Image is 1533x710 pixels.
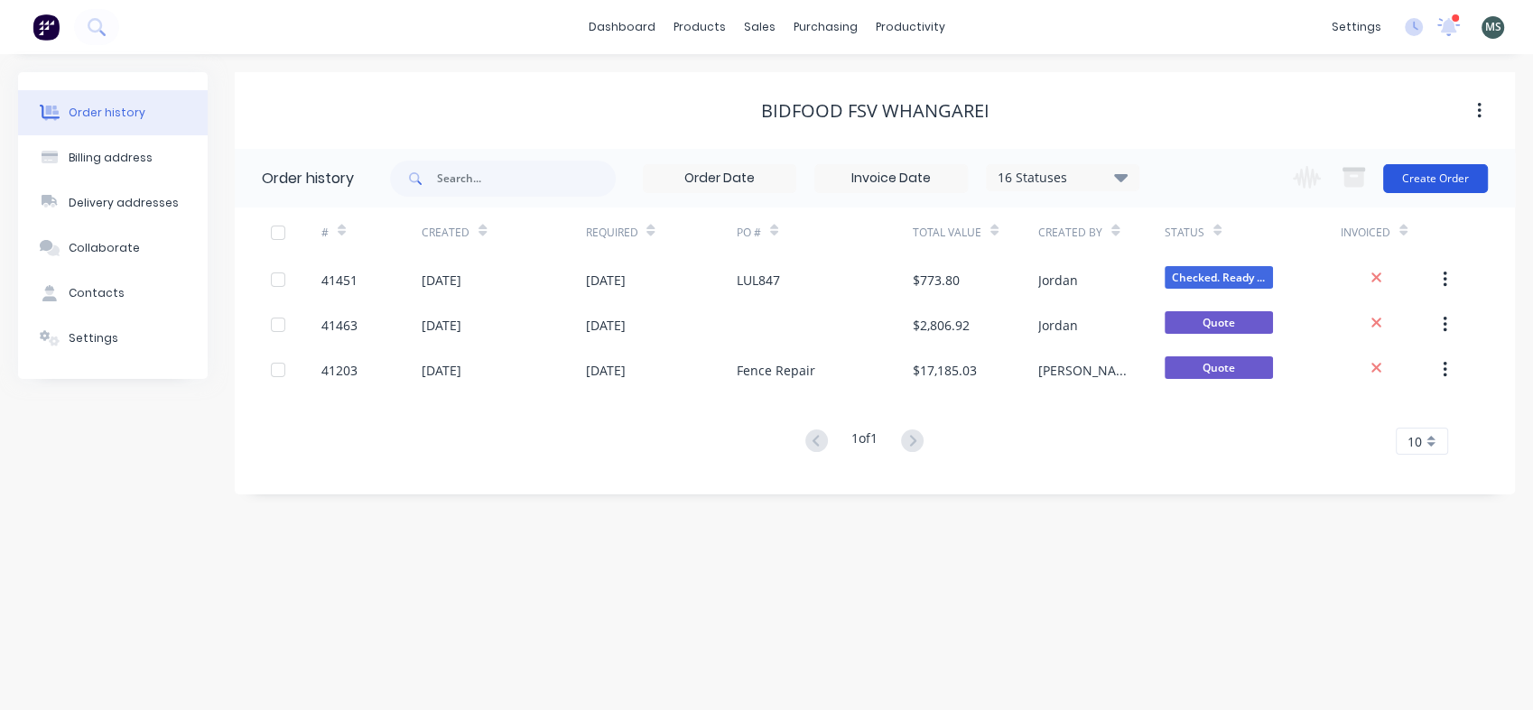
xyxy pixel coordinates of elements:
[262,168,354,189] div: Order history
[422,207,585,257] div: Created
[18,135,208,180] button: Billing address
[913,271,960,290] div: $773.80
[585,207,736,257] div: Required
[1408,432,1422,451] span: 10
[1165,356,1273,379] span: Quote
[913,316,970,335] div: $2,806.92
[913,361,977,380] div: $17,185.03
[321,361,358,380] div: 41203
[913,207,1038,257] div: Total Value
[1038,225,1102,241] div: Created By
[18,180,208,226] button: Delivery addresses
[69,330,118,346] div: Settings
[422,271,461,290] div: [DATE]
[437,161,616,197] input: Search...
[321,316,358,335] div: 41463
[69,240,140,256] div: Collaborate
[422,225,469,241] div: Created
[1341,207,1442,257] div: Invoiced
[1038,361,1128,380] div: [PERSON_NAME]
[1038,207,1164,257] div: Created By
[33,14,60,41] img: Factory
[1165,266,1273,289] span: Checked. Ready ...
[761,100,989,122] div: Bidfood FSV Whangarei
[815,165,967,192] input: Invoice Date
[987,168,1138,188] div: 16 Statuses
[1341,225,1390,241] div: Invoiced
[18,271,208,316] button: Contacts
[737,361,815,380] div: Fence Repair
[737,271,780,290] div: LUL847
[69,285,125,301] div: Contacts
[422,316,461,335] div: [DATE]
[1165,225,1204,241] div: Status
[69,195,179,211] div: Delivery addresses
[18,90,208,135] button: Order history
[585,316,625,335] div: [DATE]
[664,14,735,41] div: products
[321,207,423,257] div: #
[580,14,664,41] a: dashboard
[644,165,795,192] input: Order Date
[1165,207,1341,257] div: Status
[1383,164,1488,193] button: Create Order
[735,14,785,41] div: sales
[321,271,358,290] div: 41451
[585,361,625,380] div: [DATE]
[737,207,913,257] div: PO #
[69,105,145,121] div: Order history
[321,225,329,241] div: #
[1165,311,1273,334] span: Quote
[1038,316,1078,335] div: Jordan
[737,225,761,241] div: PO #
[851,429,878,455] div: 1 of 1
[1323,14,1390,41] div: settings
[1038,271,1078,290] div: Jordan
[913,225,981,241] div: Total Value
[867,14,954,41] div: productivity
[18,226,208,271] button: Collaborate
[422,361,461,380] div: [DATE]
[585,271,625,290] div: [DATE]
[18,316,208,361] button: Settings
[69,150,153,166] div: Billing address
[785,14,867,41] div: purchasing
[1485,19,1501,35] span: MS
[585,225,637,241] div: Required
